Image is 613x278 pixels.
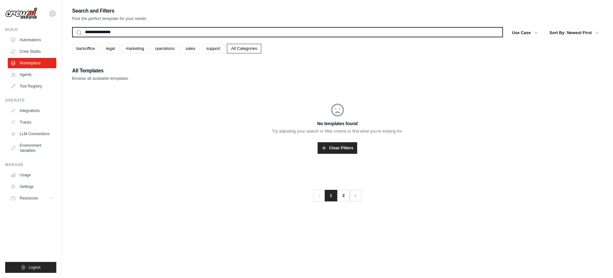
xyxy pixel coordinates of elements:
[122,44,148,53] a: marketing
[8,106,56,116] a: Integrations
[5,7,37,20] img: Logo
[8,181,56,192] a: Settings
[8,170,56,180] a: Usage
[102,44,119,53] a: legal
[8,193,56,203] button: Resources
[181,44,200,53] a: sales
[5,98,56,103] div: Operate
[546,27,603,39] button: Sort By: Newest First
[337,190,350,201] a: 2
[313,190,361,201] nav: Pagination
[325,190,337,201] span: 1
[72,120,603,127] h3: No templates found
[5,262,56,273] button: Logout
[20,196,38,201] span: Resources
[202,44,224,53] a: support
[508,27,542,39] button: Use Case
[8,117,56,127] a: Traces
[72,128,603,134] p: Try adjusting your search or filter criteria to find what you're looking for.
[5,27,56,32] div: Build
[8,35,56,45] a: Automations
[72,44,99,53] a: backoffice
[8,69,56,80] a: Agents
[72,75,128,82] p: Browse all available templates
[72,6,146,15] h2: Search and Filters
[8,58,56,68] a: Marketplace
[72,66,128,75] h2: All Templates
[8,140,56,156] a: Environment Variables
[72,15,146,22] p: Find the perfect template for your needs
[5,162,56,167] div: Manage
[29,265,41,270] span: Logout
[8,129,56,139] a: LLM Connections
[8,46,56,57] a: Crew Studio
[8,81,56,91] a: Tool Registry
[318,142,357,154] a: Clear Filters
[151,44,179,53] a: operations
[227,44,261,53] a: All Categories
